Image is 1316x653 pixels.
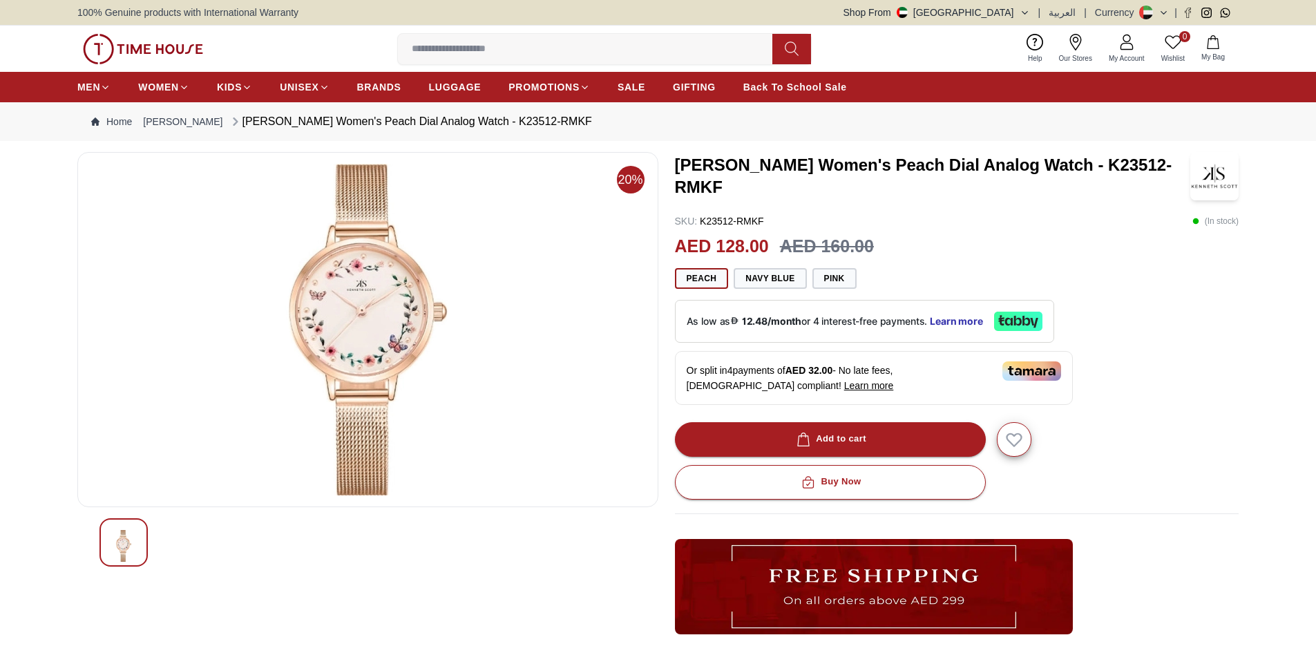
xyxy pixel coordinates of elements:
[675,539,1073,634] img: ...
[1038,6,1041,19] span: |
[1022,53,1048,64] span: Help
[429,80,481,94] span: LUGGAGE
[138,80,179,94] span: WOMEN
[429,75,481,100] a: LUGGAGE
[675,465,986,500] button: Buy Now
[1084,6,1087,19] span: |
[743,80,847,94] span: Back To School Sale
[673,75,716,100] a: GIFTING
[785,365,832,376] span: AED 32.00
[89,164,647,495] img: Kenneth Scott Women's Peach Dial Analog Watch - K23512-RMKF
[1095,6,1140,19] div: Currency
[1153,31,1193,66] a: 0Wishlist
[794,431,866,447] div: Add to cart
[217,80,242,94] span: KIDS
[618,75,645,100] a: SALE
[1190,152,1239,200] img: Kenneth Scott Women's Peach Dial Analog Watch - K23512-RMKF
[1174,6,1177,19] span: |
[1002,361,1061,381] img: Tamara
[1051,31,1100,66] a: Our Stores
[229,113,592,130] div: [PERSON_NAME] Women's Peach Dial Analog Watch - K23512-RMKF
[280,75,329,100] a: UNISEX
[1020,31,1051,66] a: Help
[1103,53,1150,64] span: My Account
[618,80,645,94] span: SALE
[1192,214,1239,228] p: ( In stock )
[897,7,908,18] img: United Arab Emirates
[77,6,298,19] span: 100% Genuine products with International Warranty
[217,75,252,100] a: KIDS
[1156,53,1190,64] span: Wishlist
[508,80,580,94] span: PROMOTIONS
[77,102,1239,141] nav: Breadcrumb
[675,422,986,457] button: Add to cart
[799,474,861,490] div: Buy Now
[1220,8,1230,18] a: Whatsapp
[673,80,716,94] span: GIFTING
[1201,8,1212,18] a: Instagram
[91,115,132,129] a: Home
[843,6,1030,19] button: Shop From[GEOGRAPHIC_DATA]
[83,34,203,64] img: ...
[77,80,100,94] span: MEN
[508,75,590,100] a: PROMOTIONS
[734,268,806,289] button: Navy Blue
[357,75,401,100] a: BRANDS
[1196,52,1230,62] span: My Bag
[675,214,764,228] p: K23512-RMKF
[675,154,1191,198] h3: [PERSON_NAME] Women's Peach Dial Analog Watch - K23512-RMKF
[1053,53,1098,64] span: Our Stores
[675,234,769,260] h2: AED 128.00
[812,268,857,289] button: Pink
[138,75,189,100] a: WOMEN
[111,530,136,562] img: Kenneth Scott Women's Peach Dial Analog Watch - K23512-RMKF
[77,75,111,100] a: MEN
[675,216,698,227] span: SKU :
[675,351,1073,405] div: Or split in 4 payments of - No late fees, [DEMOGRAPHIC_DATA] compliant!
[1193,32,1233,65] button: My Bag
[357,80,401,94] span: BRANDS
[743,75,847,100] a: Back To School Sale
[1049,6,1076,19] button: العربية
[844,380,894,391] span: Learn more
[780,234,874,260] h3: AED 160.00
[1183,8,1193,18] a: Facebook
[675,268,729,289] button: Peach
[1179,31,1190,42] span: 0
[280,80,318,94] span: UNISEX
[143,115,222,129] a: [PERSON_NAME]
[617,166,645,193] span: 20%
